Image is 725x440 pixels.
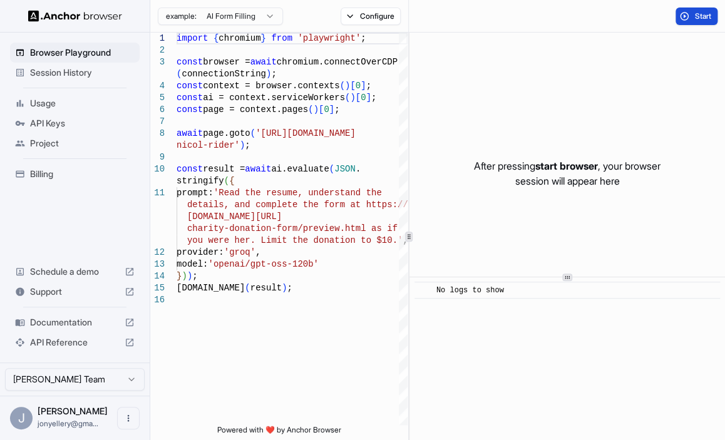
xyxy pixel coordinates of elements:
span: } [177,271,182,281]
span: ai = context.serviceWorkers [203,93,345,103]
span: ( [245,283,250,293]
div: 5 [150,92,165,104]
span: ] [366,93,371,103]
span: Billing [30,168,135,180]
span: ( [329,164,334,174]
span: ; [192,271,197,281]
span: ) [345,81,350,91]
div: 9 [150,151,165,163]
button: Open menu [117,407,140,429]
span: await [250,57,277,67]
span: ] [361,81,366,91]
span: ; [245,140,250,150]
span: ] [329,105,334,115]
span: [ [350,81,355,91]
span: result [250,283,282,293]
span: Session History [30,66,135,79]
span: ) [313,105,318,115]
div: Documentation [10,312,140,332]
span: Powered with ❤️ by Anchor Browser [217,425,341,440]
span: [DOMAIN_NAME][URL] [187,212,282,222]
div: 12 [150,247,165,258]
span: Project [30,137,135,150]
span: charity-donation-form/preview.html as if [187,223,398,233]
span: ( [339,81,344,91]
span: { [213,33,219,43]
div: Project [10,133,140,153]
div: 6 [150,104,165,116]
span: nicol-rider' [177,140,240,150]
span: you were her. Limit the donation to $10.' [187,235,403,245]
span: page.goto [203,128,250,138]
span: ) [182,271,187,281]
span: } [260,33,265,43]
span: 'playwright' [297,33,361,43]
span: 0 [356,81,361,91]
span: . [356,164,361,174]
span: Browser Playground [30,46,135,59]
span: 0 [324,105,329,115]
span: context = browser.contexts [203,81,339,91]
span: API Keys [30,117,135,130]
span: ai.evaluate [271,164,329,174]
div: J [10,407,33,429]
div: 13 [150,258,165,270]
span: connectionString [182,69,265,79]
span: Documentation [30,316,120,329]
span: ( [224,176,229,186]
span: , [255,247,260,257]
span: No logs to show [436,286,504,295]
span: Usage [30,97,135,110]
span: browser = [203,57,250,67]
span: 'Read the resume, understand the [213,188,382,198]
div: Browser Playground [10,43,140,63]
span: ( [250,128,255,138]
span: ; [361,33,366,43]
div: 3 [150,56,165,68]
span: ) [240,140,245,150]
span: example: [166,11,197,21]
div: Billing [10,164,140,184]
span: const [177,105,203,115]
span: model: [177,259,208,269]
span: const [177,93,203,103]
span: chromium.connectOverCDP [277,57,398,67]
span: ; [271,69,276,79]
img: Anchor Logo [28,10,122,22]
span: provider: [177,247,224,257]
div: Schedule a demo [10,262,140,282]
span: const [177,81,203,91]
span: stringify [177,176,224,186]
span: ( [345,93,350,103]
div: Usage [10,93,140,113]
span: '[URL][DOMAIN_NAME] [255,128,356,138]
span: ; [287,283,292,293]
span: Schedule a demo [30,265,120,278]
div: 1 [150,33,165,44]
div: 16 [150,294,165,306]
span: page = context.pages [203,105,308,115]
span: ​ [421,284,427,297]
span: details, and complete the form at https:// [187,200,408,210]
span: 'openai/gpt-oss-120b' [208,259,318,269]
span: const [177,164,203,174]
div: Session History [10,63,140,83]
div: 2 [150,44,165,56]
span: Start [694,11,712,21]
div: Support [10,282,140,302]
div: 15 [150,282,165,294]
span: { [229,176,234,186]
span: 'groq' [224,247,255,257]
span: [ [319,105,324,115]
span: ) [350,93,355,103]
span: ) [266,69,271,79]
span: João Ellery [38,406,108,416]
span: ) [282,283,287,293]
button: Start [676,8,717,25]
span: ( [308,105,313,115]
span: chromium [219,33,260,43]
span: ) [187,271,192,281]
span: JSON [334,164,356,174]
span: ; [334,105,339,115]
span: result = [203,164,245,174]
